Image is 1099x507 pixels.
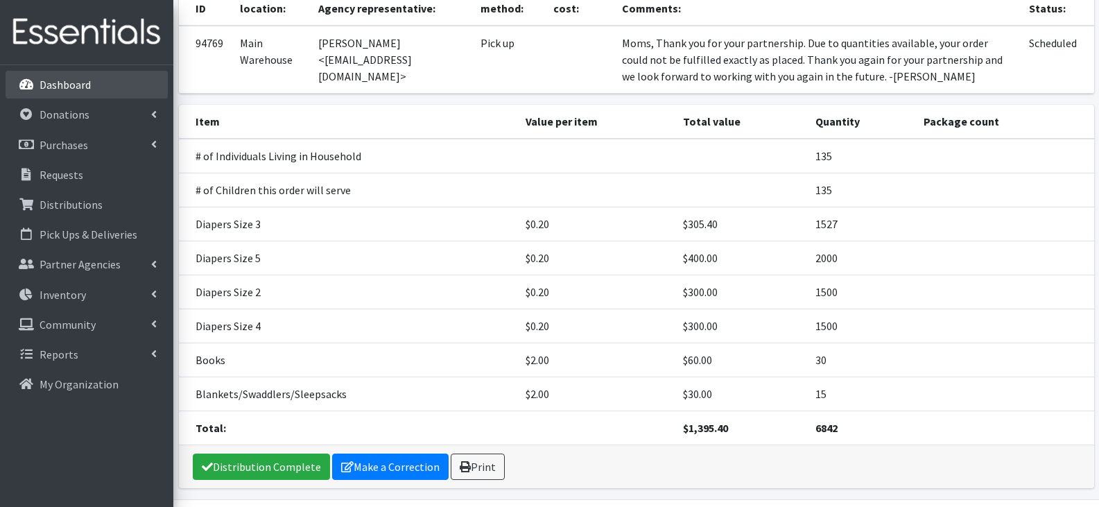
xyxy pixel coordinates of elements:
a: Make a Correction [332,454,449,480]
a: Distributions [6,191,168,218]
td: # of Individuals Living in Household [179,139,518,173]
td: [PERSON_NAME] <[EMAIL_ADDRESS][DOMAIN_NAME]> [310,26,472,94]
a: Print [451,454,505,480]
td: $305.40 [675,207,806,241]
a: Reports [6,341,168,368]
td: Books [179,343,518,377]
td: # of Children this order will serve [179,173,518,207]
td: 2000 [807,241,915,275]
a: Dashboard [6,71,168,98]
td: $2.00 [517,377,675,411]
td: $300.00 [675,275,806,309]
td: $0.20 [517,241,675,275]
td: 1527 [807,207,915,241]
th: Total value [675,105,806,139]
p: Community [40,318,96,332]
a: Pick Ups & Deliveries [6,221,168,248]
p: Dashboard [40,78,91,92]
a: My Organization [6,370,168,398]
td: 1500 [807,309,915,343]
a: Partner Agencies [6,250,168,278]
td: $0.20 [517,207,675,241]
td: Diapers Size 2 [179,275,518,309]
td: $0.20 [517,309,675,343]
p: Distributions [40,198,103,212]
td: 15 [807,377,915,411]
p: Purchases [40,138,88,152]
td: Diapers Size 3 [179,207,518,241]
th: Value per item [517,105,675,139]
td: $300.00 [675,309,806,343]
p: Requests [40,168,83,182]
td: $30.00 [675,377,806,411]
td: 135 [807,173,915,207]
td: Moms, Thank you for your partnership. Due to quantities available, your order could not be fulfil... [614,26,1021,94]
p: Reports [40,347,78,361]
td: 30 [807,343,915,377]
a: Donations [6,101,168,128]
td: Diapers Size 4 [179,309,518,343]
td: Scheduled [1021,26,1093,94]
a: Requests [6,161,168,189]
p: Pick Ups & Deliveries [40,227,137,241]
a: Community [6,311,168,338]
td: Pick up [472,26,545,94]
td: Main Warehouse [232,26,310,94]
td: Blankets/Swaddlers/Sleepsacks [179,377,518,411]
td: $0.20 [517,275,675,309]
td: 94769 [179,26,232,94]
a: Inventory [6,281,168,309]
a: Purchases [6,131,168,159]
strong: Total: [196,421,226,435]
a: Distribution Complete [193,454,330,480]
td: $2.00 [517,343,675,377]
p: My Organization [40,377,119,391]
p: Donations [40,108,89,121]
p: Inventory [40,288,86,302]
strong: $1,395.40 [683,421,728,435]
th: Quantity [807,105,915,139]
p: Partner Agencies [40,257,121,271]
td: $60.00 [675,343,806,377]
td: Diapers Size 5 [179,241,518,275]
td: 135 [807,139,915,173]
th: Item [179,105,518,139]
th: Package count [915,105,1094,139]
td: 1500 [807,275,915,309]
td: $400.00 [675,241,806,275]
strong: 6842 [815,421,838,435]
img: HumanEssentials [6,9,168,55]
